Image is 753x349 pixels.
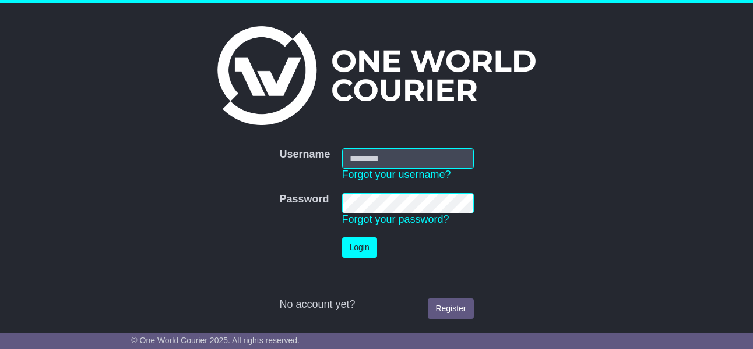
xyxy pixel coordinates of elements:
[428,298,473,319] a: Register
[217,26,536,125] img: One World
[279,193,329,206] label: Password
[342,169,451,180] a: Forgot your username?
[279,298,473,311] div: No account yet?
[279,148,330,161] label: Username
[342,237,377,258] button: Login
[342,213,449,225] a: Forgot your password?
[131,336,300,345] span: © One World Courier 2025. All rights reserved.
